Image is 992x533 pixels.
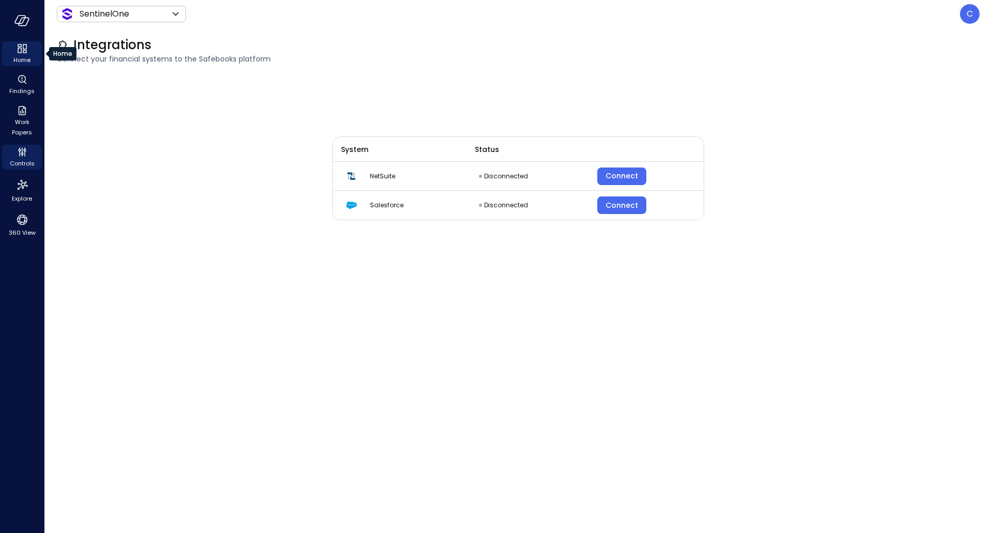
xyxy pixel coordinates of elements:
[345,170,358,182] img: netsuite
[960,4,980,24] div: Carlos Artavia
[967,8,973,20] p: C
[345,199,358,211] img: salesforce
[484,200,528,210] p: Disconnected
[49,47,76,60] div: Home
[13,55,30,65] span: Home
[370,200,404,210] span: Salesforce
[475,144,499,155] span: Status
[484,171,528,181] p: Disconnected
[606,170,638,182] div: Connect
[73,37,151,53] span: Integrations
[597,167,646,185] button: Connect
[61,8,73,20] img: Icon
[2,211,42,239] div: 360 View
[597,196,646,214] button: Connect
[2,41,42,66] div: Home
[2,103,42,139] div: Work Papers
[2,145,42,170] div: Controls
[2,176,42,205] div: Explore
[10,158,35,169] span: Controls
[12,193,32,204] span: Explore
[9,86,35,96] span: Findings
[6,117,38,138] span: Work Papers
[370,171,395,181] span: NetSuite
[80,8,129,20] p: SentinelOne
[341,144,368,155] span: System
[606,199,638,212] div: Connect
[9,227,36,238] span: 360 View
[57,53,980,65] span: Connect your financial systems to the Safebooks platform
[2,72,42,97] div: Findings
